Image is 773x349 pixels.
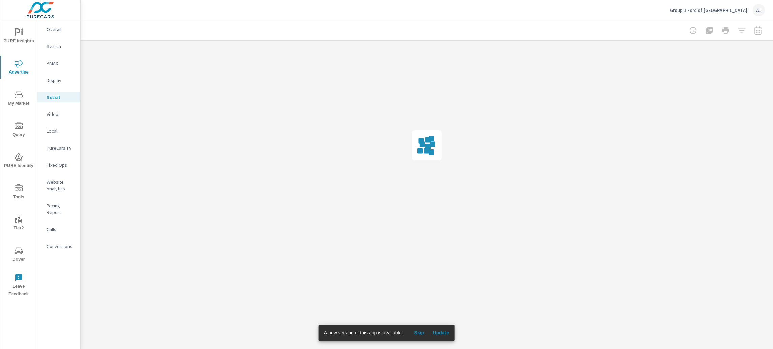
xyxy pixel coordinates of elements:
[37,241,80,251] div: Conversions
[324,330,403,335] span: A new version of this app is available!
[37,143,80,153] div: PureCars TV
[37,224,80,234] div: Calls
[37,126,80,136] div: Local
[433,330,449,336] span: Update
[411,330,427,336] span: Skip
[2,153,35,170] span: PURE Identity
[47,43,75,50] p: Search
[2,91,35,107] span: My Market
[2,215,35,232] span: Tier2
[37,75,80,85] div: Display
[47,94,75,101] p: Social
[47,77,75,84] p: Display
[2,28,35,45] span: PURE Insights
[37,92,80,102] div: Social
[47,202,75,216] p: Pacing Report
[47,111,75,118] p: Video
[37,58,80,68] div: PMAX
[408,327,430,338] button: Skip
[37,201,80,218] div: Pacing Report
[2,247,35,263] span: Driver
[37,109,80,119] div: Video
[37,41,80,52] div: Search
[37,177,80,194] div: Website Analytics
[670,7,747,13] p: Group 1 Ford of [GEOGRAPHIC_DATA]
[37,160,80,170] div: Fixed Ops
[47,26,75,33] p: Overall
[0,20,37,301] div: nav menu
[47,128,75,135] p: Local
[37,24,80,35] div: Overall
[2,122,35,139] span: Query
[2,60,35,76] span: Advertise
[47,145,75,151] p: PureCars TV
[753,4,765,16] div: AJ
[2,274,35,298] span: Leave Feedback
[430,327,452,338] button: Update
[47,60,75,67] p: PMAX
[47,243,75,250] p: Conversions
[47,226,75,233] p: Calls
[2,184,35,201] span: Tools
[47,179,75,192] p: Website Analytics
[47,162,75,168] p: Fixed Ops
